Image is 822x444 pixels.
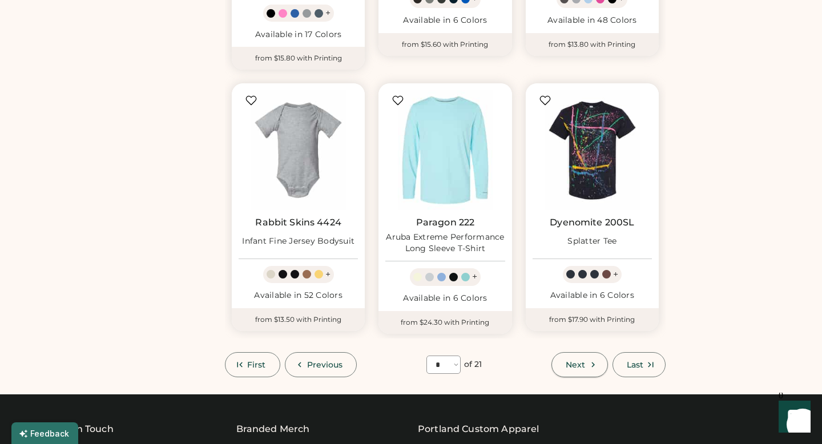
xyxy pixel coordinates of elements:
div: + [325,268,331,281]
div: + [613,268,618,281]
a: Dyenomite 200SL [550,217,634,228]
div: Infant Fine Jersey Bodysuit [242,236,354,247]
button: First [225,352,280,377]
div: of 21 [464,359,482,370]
div: from $17.90 with Printing [526,308,659,331]
span: First [247,361,266,369]
div: from $15.80 with Printing [232,47,365,70]
a: Portland Custom Apparel [418,422,539,436]
a: Rabbit Skins 4424 [255,217,341,228]
div: Branded Merch [236,422,310,436]
div: Available in 17 Colors [239,29,358,41]
iframe: Front Chat [768,393,817,442]
div: from $13.50 with Printing [232,308,365,331]
span: Next [566,361,585,369]
div: Available in 6 Colors [533,290,652,301]
div: from $15.60 with Printing [378,33,511,56]
div: Splatter Tee [567,236,616,247]
div: Get In Touch [54,422,114,436]
div: Available in 52 Colors [239,290,358,301]
div: Available in 48 Colors [533,15,652,26]
div: from $24.30 with Printing [378,311,511,334]
div: Available in 6 Colors [385,15,505,26]
button: Last [613,352,666,377]
img: Dyenomite 200SL Splatter Tee [533,90,652,209]
span: Previous [307,361,343,369]
span: Last [627,361,643,369]
div: Available in 6 Colors [385,293,505,304]
a: Paragon 222 [416,217,475,228]
img: Rabbit Skins 4424 Infant Fine Jersey Bodysuit [239,90,358,209]
div: + [472,271,477,283]
div: from $13.80 with Printing [526,33,659,56]
button: Previous [285,352,357,377]
img: Paragon 222 Aruba Extreme Performance Long Sleeve T-Shirt [385,90,505,209]
div: Aruba Extreme Performance Long Sleeve T-Shirt [385,232,505,255]
div: + [325,7,331,19]
button: Next [551,352,607,377]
